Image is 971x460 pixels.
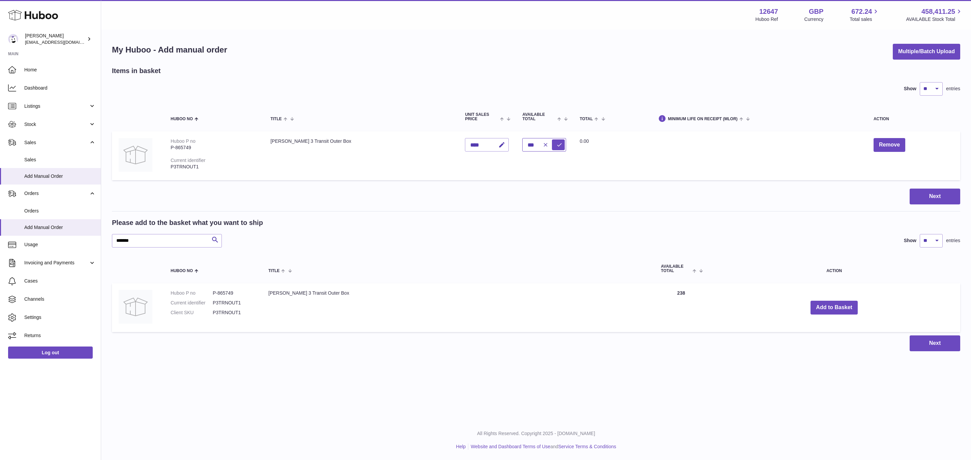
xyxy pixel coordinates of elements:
span: Cases [24,278,96,284]
span: [EMAIL_ADDRESS][DOMAIN_NAME] [25,39,99,45]
dt: Huboo P no [171,290,213,296]
a: 672.24 Total sales [850,7,880,23]
span: Minimum Life On Receipt (MLOR) [668,117,738,121]
dt: Current identifier [171,300,213,306]
button: Multiple/Batch Upload [893,44,960,60]
div: Currency [804,16,824,23]
th: Action [708,258,960,280]
span: Total [580,117,593,121]
span: Sales [24,139,89,146]
h1: My Huboo - Add manual order [112,44,227,55]
span: Huboo no [171,117,193,121]
span: 458,411.25 [921,7,955,16]
span: Dashboard [24,85,96,91]
span: AVAILABLE Total [522,112,556,121]
span: 672.24 [851,7,872,16]
button: Add to Basket [811,301,858,315]
a: 458,411.25 AVAILABLE Stock Total [906,7,963,23]
li: and [468,443,616,450]
span: Home [24,67,96,73]
span: Invoicing and Payments [24,260,89,266]
span: Total sales [850,16,880,23]
div: [PERSON_NAME] [25,33,86,45]
a: Log out [8,347,93,359]
span: Channels [24,296,96,302]
span: AVAILABLE Stock Total [906,16,963,23]
span: Sales [24,157,96,163]
span: Usage [24,241,96,248]
button: Remove [874,138,905,152]
div: Huboo P no [171,138,196,144]
span: Returns [24,332,96,339]
img: Pinter 3 Transit Outer Box [119,138,152,172]
a: Service Terms & Conditions [558,444,616,449]
span: Orders [24,190,89,197]
span: entries [946,237,960,244]
button: Next [910,335,960,351]
td: 238 [654,283,708,332]
div: Current identifier [171,158,206,163]
dd: P3TRNOUT1 [213,300,255,306]
div: Action [874,117,953,121]
span: entries [946,86,960,92]
span: 0.00 [580,138,589,144]
span: Orders [24,208,96,214]
span: Settings [24,314,96,321]
td: [PERSON_NAME] 3 Transit Outer Box [264,131,458,180]
h2: Items in basket [112,66,161,75]
a: Help [456,444,466,449]
span: Stock [24,121,89,128]
span: Title [270,117,282,121]
h2: Please add to the basket what you want to ship [112,218,263,227]
span: Title [268,269,279,273]
div: P3TRNOUT1 [171,164,257,170]
strong: GBP [809,7,823,16]
span: Huboo no [171,269,193,273]
div: P-865749 [171,144,257,151]
a: Website and Dashboard Terms of Use [471,444,550,449]
strong: 12647 [759,7,778,16]
div: Huboo Ref [756,16,778,23]
p: All Rights Reserved. Copyright 2025 - [DOMAIN_NAME] [107,430,966,437]
img: Pinter 3 Transit Outer Box [119,290,152,324]
span: Listings [24,103,89,109]
button: Next [910,189,960,204]
span: Add Manual Order [24,224,96,231]
label: Show [904,237,916,244]
dd: P3TRNOUT1 [213,309,255,316]
td: [PERSON_NAME] 3 Transit Outer Box [262,283,654,332]
dt: Client SKU [171,309,213,316]
span: Unit Sales Price [465,112,498,121]
span: AVAILABLE Total [661,264,691,273]
span: Add Manual Order [24,173,96,179]
label: Show [904,86,916,92]
dd: P-865749 [213,290,255,296]
img: internalAdmin-12647@internal.huboo.com [8,34,18,44]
